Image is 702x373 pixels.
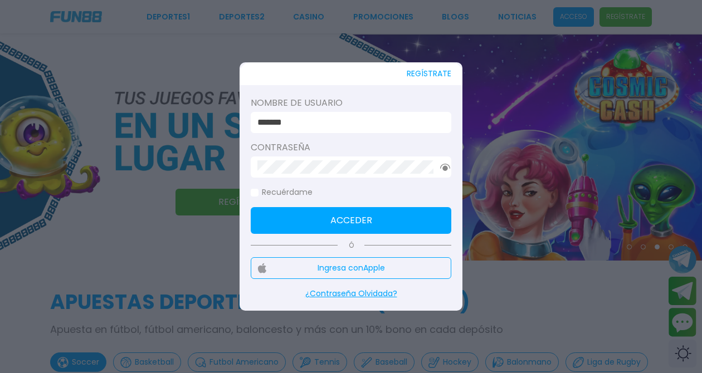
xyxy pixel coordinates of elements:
label: Recuérdame [251,186,313,198]
button: Acceder [251,207,451,234]
p: Ó [251,241,451,251]
label: Nombre de usuario [251,96,451,110]
button: REGÍSTRATE [407,62,451,85]
label: Contraseña [251,141,451,154]
button: Ingresa conApple [251,257,451,279]
p: ¿Contraseña Olvidada? [251,288,451,300]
